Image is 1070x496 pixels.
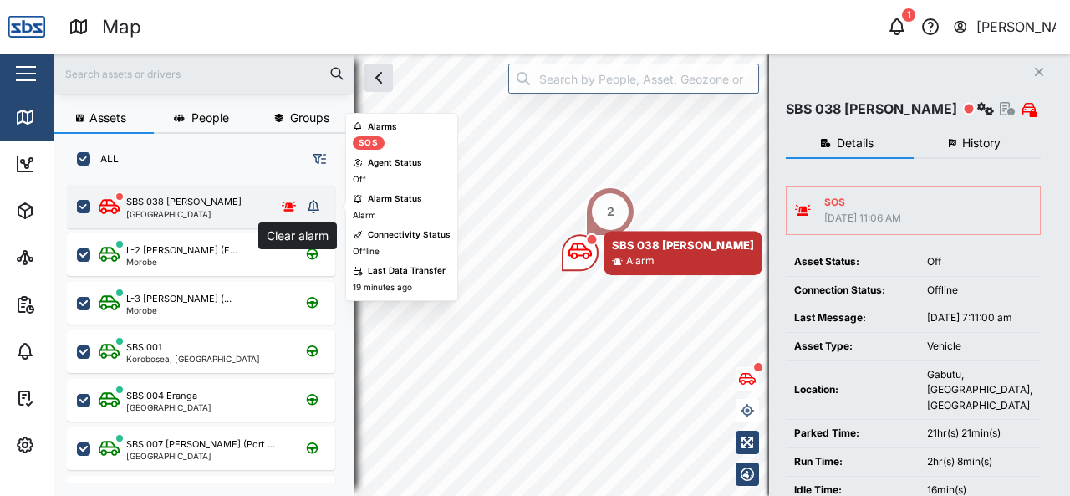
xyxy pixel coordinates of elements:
span: Groups [290,112,329,124]
div: Off [353,173,366,187]
span: People [191,112,229,124]
span: Assets [89,112,126,124]
div: 19 minutes ago [353,281,412,294]
div: SBS 038 [PERSON_NAME] [126,195,242,209]
label: ALL [90,152,119,166]
div: Map [102,13,141,42]
button: [PERSON_NAME] [952,15,1057,38]
div: 2 [607,202,614,221]
div: SBS 001 [126,340,161,355]
div: Asset Status: [794,254,910,270]
div: SBS 038 [PERSON_NAME] [612,237,754,253]
div: L-2 [PERSON_NAME] (F... [126,243,237,258]
div: Location: [794,382,910,398]
div: SBS 004 Eranga [126,389,197,403]
div: Alarms [43,342,95,360]
div: Parked Time: [794,426,910,442]
div: L-3 [PERSON_NAME] (... [126,292,232,306]
div: SOS [359,136,378,150]
div: Asset Type: [794,339,910,355]
div: [PERSON_NAME] [976,17,1057,38]
div: Connectivity Status [368,228,451,242]
input: Search by People, Asset, Geozone or Place [508,64,759,94]
img: Main Logo [8,8,45,45]
div: Morobe [126,258,237,266]
div: Alarms [368,120,397,134]
div: Korobosea, [GEOGRAPHIC_DATA] [126,355,260,363]
div: Tasks [43,389,89,407]
div: 21hr(s) 21min(s) [927,426,1032,442]
input: Search assets or drivers [64,61,344,86]
div: Alarm Status [368,192,422,206]
div: Dashboard [43,155,119,173]
div: grid [67,179,354,483]
div: Map marker [562,231,762,275]
div: 1 [902,8,915,22]
div: Settings [43,436,103,454]
div: SBS 038 [PERSON_NAME] [786,99,957,120]
div: Offline [927,283,1032,299]
div: Last Data Transfer [368,264,446,278]
div: SOS [824,195,901,211]
div: 2hr(s) 8min(s) [927,454,1032,470]
div: Assets [43,202,95,220]
span: History [962,137,1001,149]
div: [DATE] 11:06 AM [824,211,901,227]
div: Gabutu, [GEOGRAPHIC_DATA], [GEOGRAPHIC_DATA] [927,367,1032,414]
div: Off [927,254,1032,270]
div: Morobe [126,306,232,314]
div: [GEOGRAPHIC_DATA] [126,452,275,460]
div: SBS 007 [PERSON_NAME] (Port ... [126,437,275,452]
div: Last Message: [794,310,910,326]
div: Run Time: [794,454,910,470]
div: Reports [43,295,100,314]
div: Alarm [353,209,376,222]
div: Connection Status: [794,283,910,299]
div: [GEOGRAPHIC_DATA] [126,403,211,412]
div: Map [43,108,81,126]
div: Alarm [626,253,655,269]
canvas: Map [53,54,1070,496]
div: Sites [43,248,84,267]
div: Agent Status [368,156,422,170]
span: Details [837,137,874,149]
div: Map marker [585,187,635,237]
div: [DATE] 7:11:00 am [927,310,1032,326]
div: [GEOGRAPHIC_DATA] [126,210,242,218]
div: Vehicle [927,339,1032,355]
div: Offline [353,245,380,258]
